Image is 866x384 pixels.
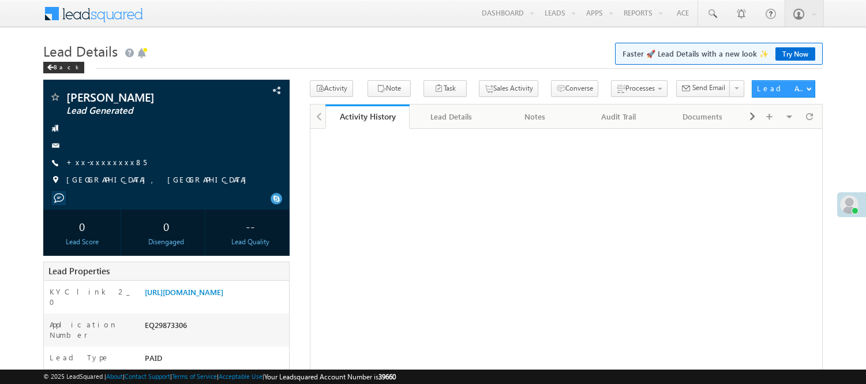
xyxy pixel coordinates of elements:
[503,110,567,124] div: Notes
[142,352,289,368] div: PAID
[142,319,289,335] div: EQ29873306
[419,110,483,124] div: Lead Details
[757,83,806,94] div: Lead Actions
[625,84,655,92] span: Processes
[661,105,745,129] a: Documents
[215,237,286,247] div: Lead Quality
[775,47,815,61] a: Try Now
[692,83,725,93] span: Send Email
[587,110,651,124] div: Audit Trail
[310,80,353,97] button: Activity
[130,237,202,247] div: Disengaged
[752,80,815,98] button: Lead Actions
[264,372,396,381] span: Your Leadsquared Account Number is
[66,105,219,117] span: Lead Generated
[215,215,286,237] div: --
[334,111,400,122] div: Activity History
[551,80,598,97] button: Converse
[611,80,668,97] button: Processes
[46,237,118,247] div: Lead Score
[130,215,202,237] div: 0
[676,80,730,97] button: Send Email
[43,42,118,60] span: Lead Details
[48,265,110,277] span: Lead Properties
[43,61,90,71] a: Back
[325,105,409,129] a: Activity History
[145,287,223,297] a: [URL][DOMAIN_NAME]
[50,286,133,307] label: KYC link 2_0
[410,105,493,129] a: Lead Details
[66,157,147,167] a: +xx-xxxxxxxx85
[66,174,252,186] span: [GEOGRAPHIC_DATA], [GEOGRAPHIC_DATA]
[46,215,118,237] div: 0
[493,105,577,129] a: Notes
[172,372,217,380] a: Terms of Service
[670,110,734,124] div: Documents
[368,80,411,97] button: Note
[43,371,396,382] span: © 2025 LeadSquared | | | | |
[125,372,170,380] a: Contact Support
[479,80,538,97] button: Sales Activity
[423,80,467,97] button: Task
[50,319,133,340] label: Application Number
[50,352,110,363] label: Lead Type
[623,48,815,59] span: Faster 🚀 Lead Details with a new look ✨
[106,372,123,380] a: About
[578,105,661,129] a: Audit Trail
[66,91,219,103] span: [PERSON_NAME]
[219,372,263,380] a: Acceptable Use
[378,372,396,381] span: 39660
[43,62,84,73] div: Back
